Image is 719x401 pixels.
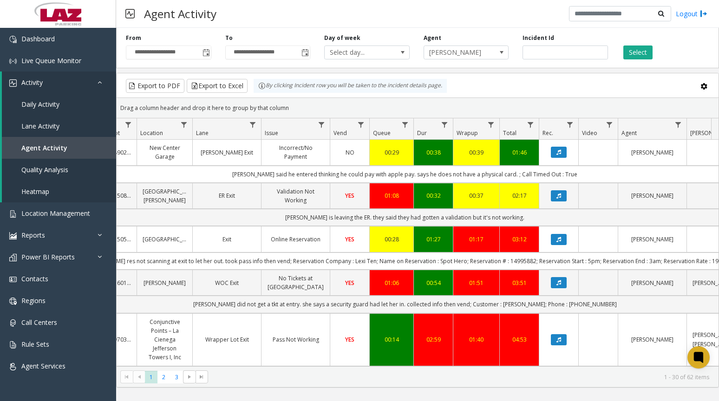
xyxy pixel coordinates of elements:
img: infoIcon.svg [258,82,266,90]
span: Toggle popup [300,46,310,59]
span: Agent [621,129,637,137]
a: [PERSON_NAME] [624,235,681,244]
img: 'icon' [9,58,17,65]
a: Agent Activity [2,137,116,159]
span: Contacts [21,274,48,283]
a: [PERSON_NAME] [624,278,681,287]
div: 00:37 [459,191,494,200]
a: Rec. Filter Menu [564,118,576,131]
span: YES [345,192,354,200]
a: 00:54 [419,278,447,287]
a: No Tickets at [GEOGRAPHIC_DATA] [267,274,324,291]
div: 01:17 [459,235,494,244]
a: WOC Exit [198,278,255,287]
div: Drag a column header and drop it here to group by that column [117,100,719,116]
span: Power BI Reports [21,252,75,261]
a: Quality Analysis [2,159,116,181]
button: Export to Excel [187,79,248,93]
a: Logout [676,9,707,19]
a: Total Filter Menu [524,118,537,131]
a: Exit [198,235,255,244]
span: NO [346,149,354,156]
span: Agent Activity [21,143,67,152]
img: 'icon' [9,341,17,349]
span: Lane [196,129,209,137]
img: 'icon' [9,319,17,327]
a: [PERSON_NAME] Exit [198,148,255,157]
a: 01:08 [375,191,408,200]
span: YES [345,336,354,343]
label: Day of week [324,34,360,42]
a: YES [336,235,364,244]
a: Wrapper Lot Exit [198,335,255,344]
span: Total [503,129,516,137]
span: Page 2 [157,371,170,383]
a: [GEOGRAPHIC_DATA] [143,235,187,244]
a: Incorrect/No Payment [267,143,324,161]
a: 04:53 [505,335,533,344]
span: Rule Sets [21,340,49,349]
img: logout [700,9,707,19]
button: Export to PDF [126,79,184,93]
span: Go to the last page [198,373,205,381]
a: 550570 [114,235,131,244]
span: YES [345,235,354,243]
label: Agent [424,34,441,42]
img: 'icon' [9,79,17,87]
a: 03:12 [505,235,533,244]
a: Conjunctive Points – La Cienega Jefferson Towers I, Inc [143,317,187,362]
span: Daily Activity [21,100,59,109]
img: 'icon' [9,36,17,43]
a: 00:28 [375,235,408,244]
kendo-pager-info: 1 - 30 of 62 items [214,373,709,381]
span: Location Management [21,209,90,218]
h3: Agent Activity [139,2,221,25]
a: 00:29 [375,148,408,157]
a: 00:39 [459,148,494,157]
span: Rec. [543,129,553,137]
span: Call Centers [21,318,57,327]
span: Page 3 [170,371,183,383]
a: [PERSON_NAME] [624,335,681,344]
span: Wrapup [457,129,478,137]
a: ER Exit [198,191,255,200]
a: 01:27 [419,235,447,244]
div: Data table [117,118,719,366]
button: Select [623,45,653,59]
a: 02:59 [419,335,447,344]
div: 01:06 [375,278,408,287]
span: Reports [21,231,45,239]
a: 00:14 [375,335,408,344]
span: Dashboard [21,34,55,43]
a: Online Reservation [267,235,324,244]
a: YES [336,191,364,200]
div: 01:40 [459,335,494,344]
a: YES [336,278,364,287]
span: Quality Analysis [21,165,68,174]
span: Issue [265,129,278,137]
img: pageIcon [125,2,135,25]
a: 00:32 [419,191,447,200]
img: 'icon' [9,210,17,218]
a: Wrapup Filter Menu [485,118,497,131]
img: 'icon' [9,298,17,305]
span: [PERSON_NAME] [424,46,491,59]
a: Video Filter Menu [603,118,616,131]
a: Queue Filter Menu [399,118,412,131]
a: 01:46 [505,148,533,157]
a: 890200 [114,148,131,157]
a: Vend Filter Menu [355,118,367,131]
span: Agent Services [21,362,65,370]
a: YES [336,335,364,344]
a: [PERSON_NAME] [624,191,681,200]
div: 03:51 [505,278,533,287]
span: Lane Activity [21,122,59,130]
a: Issue Filter Menu [315,118,328,131]
a: 00:38 [419,148,447,157]
a: NO [336,148,364,157]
